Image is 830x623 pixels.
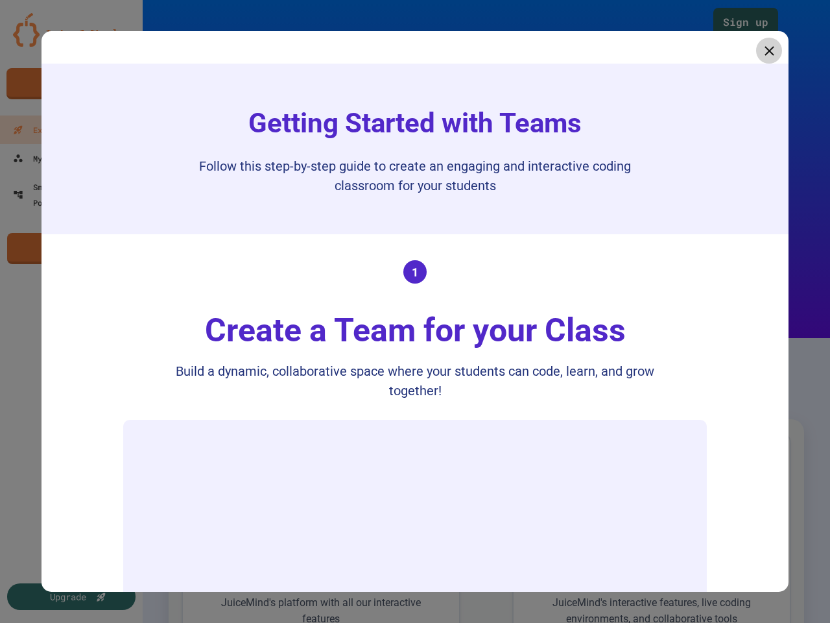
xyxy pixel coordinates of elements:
[156,361,674,400] div: Build a dynamic, collaborative space where your students can code, learn, and grow together!
[192,306,639,355] div: Create a Team for your Class
[235,103,595,143] h1: Getting Started with Teams
[156,156,674,195] p: Follow this step-by-step guide to create an engaging and interactive coding classroom for your st...
[403,260,427,284] div: 1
